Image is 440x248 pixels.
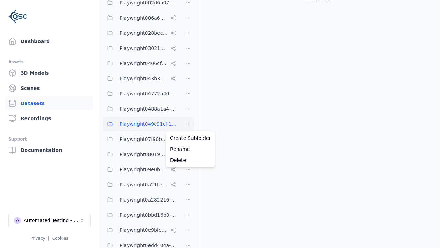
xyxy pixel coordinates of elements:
[167,155,213,166] a: Delete
[167,144,213,155] a: Rename
[167,133,213,144] a: Create Subfolder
